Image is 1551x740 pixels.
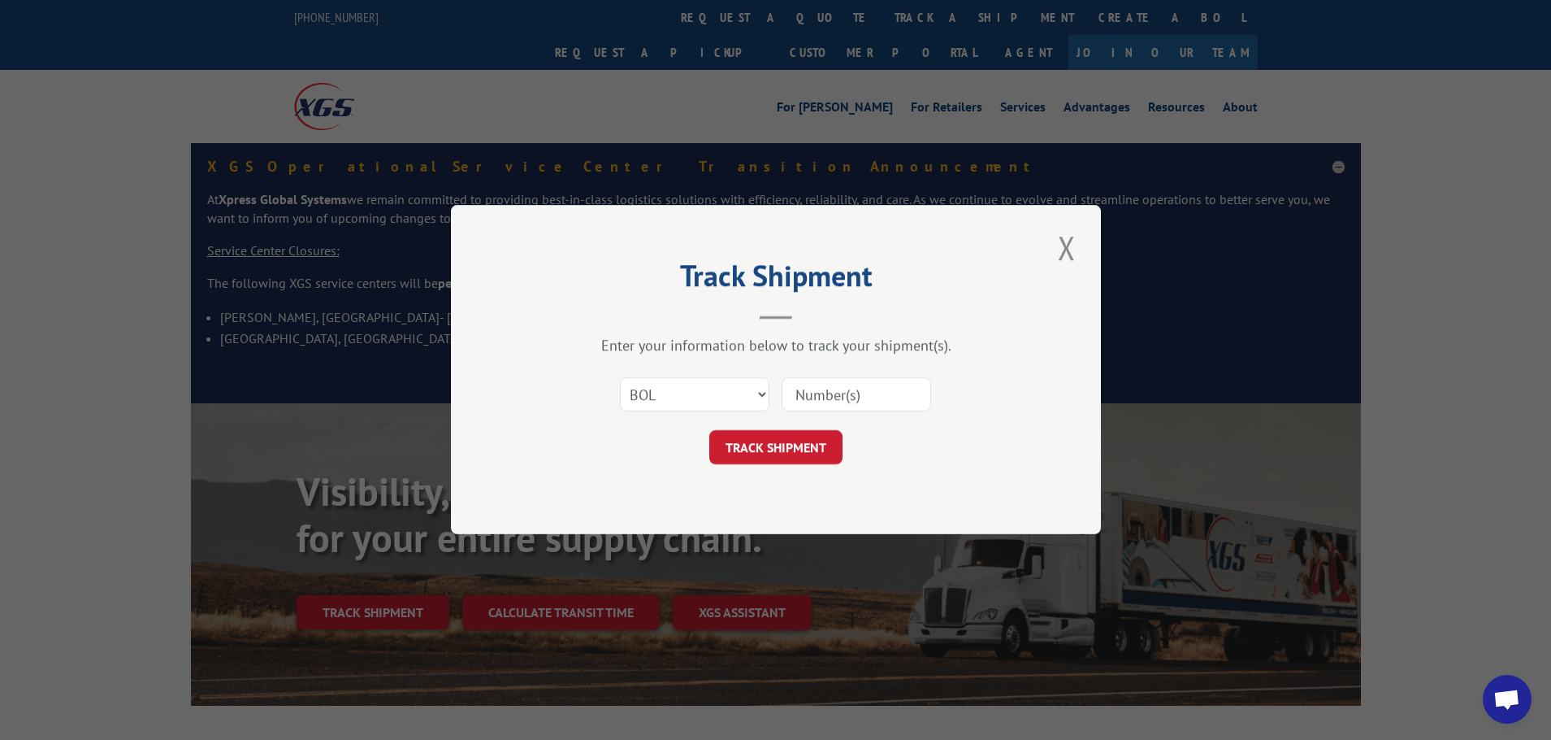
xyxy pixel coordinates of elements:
h2: Track Shipment [532,264,1020,295]
div: Enter your information below to track your shipment(s). [532,337,1020,355]
a: Open chat [1483,675,1532,724]
button: Close modal [1053,225,1081,270]
button: TRACK SHIPMENT [709,431,843,465]
input: Number(s) [782,378,931,412]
